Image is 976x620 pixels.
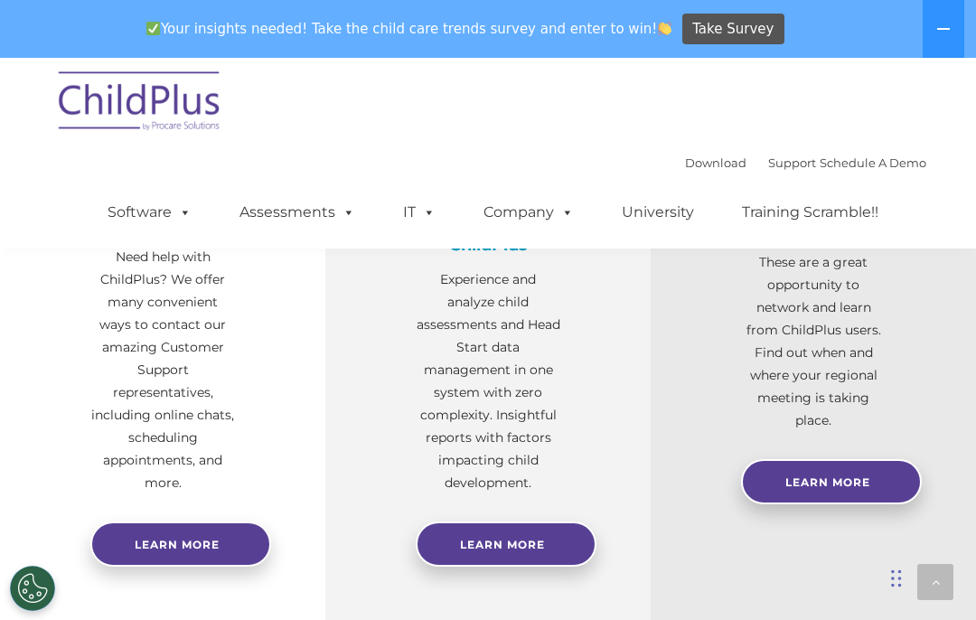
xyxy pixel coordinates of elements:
[135,538,220,551] span: Learn more
[416,268,560,494] p: Experience and analyze child assessments and Head Start data management in one system with zero c...
[891,551,902,606] div: Drag
[682,14,784,45] a: Take Survey
[10,566,55,611] button: Cookies Settings
[768,155,816,170] a: Support
[460,538,545,551] span: Learn More
[741,229,886,432] p: Not using ChildPlus? These are a great opportunity to network and learn from ChildPlus users. Fin...
[138,12,680,47] span: Your insights needed! Take the child care trends survey and enter to win!
[724,194,896,230] a: Training Scramble!!
[820,155,926,170] a: Schedule A Demo
[90,246,235,494] p: Need help with ChildPlus? We offer many convenient ways to contact our amazing Customer Support r...
[604,194,712,230] a: University
[662,425,976,620] iframe: Chat Widget
[692,14,774,45] span: Take Survey
[90,521,271,567] a: Learn more
[416,521,596,567] a: Learn More
[658,22,671,35] img: 👏
[465,194,592,230] a: Company
[89,194,210,230] a: Software
[50,59,230,149] img: ChildPlus by Procare Solutions
[385,194,454,230] a: IT
[685,155,926,170] font: |
[685,155,746,170] a: Download
[146,22,160,35] img: ✅
[221,194,373,230] a: Assessments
